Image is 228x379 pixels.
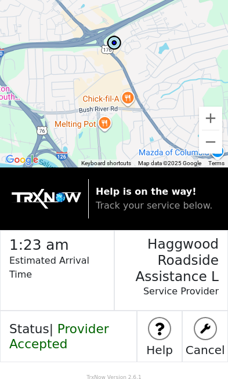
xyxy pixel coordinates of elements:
button: Zoom in [199,107,222,130]
span: Map data ©2025 Google [138,160,201,166]
span: Track your service below. [96,200,212,211]
h5: Help [137,343,182,357]
h2: 1:23 am [9,231,114,254]
span: Provider Accepted [9,322,109,351]
a: Terms (opens in new tab) [208,160,225,166]
strong: Help is on the way! [96,186,197,197]
h5: Cancel [183,343,227,357]
img: logo stuff [195,318,216,339]
a: Open this area in Google Maps (opens a new window) [3,152,41,167]
img: logo stuff [149,318,170,339]
img: trx now logo [12,189,81,209]
button: Zoom out [199,130,222,154]
p: Estimated Arrival Time [9,254,114,293]
button: Keyboard shortcuts [81,159,131,167]
h4: Status | [1,322,136,352]
img: Google [3,152,41,167]
h3: Haggwood Roadside Assistance L [115,231,219,285]
p: Service Provider [115,285,219,310]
